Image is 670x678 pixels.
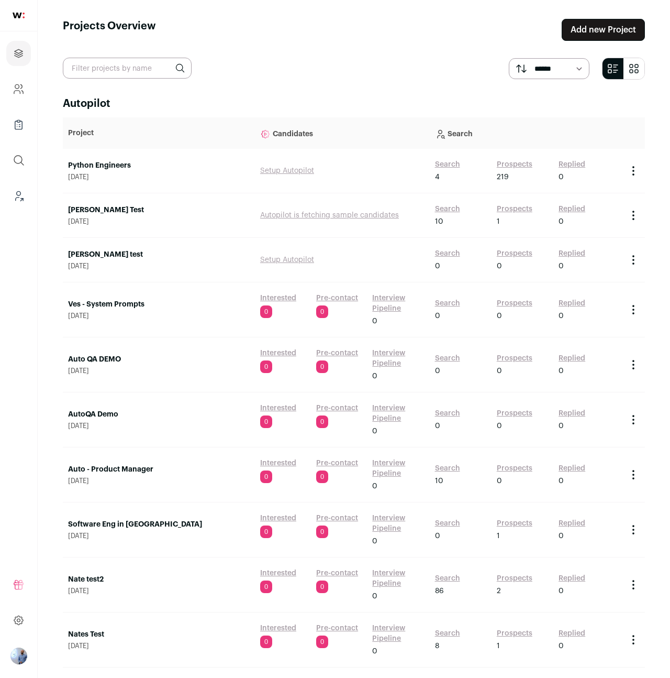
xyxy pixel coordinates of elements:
h2: Autopilot [63,96,645,111]
a: Interested [260,623,296,633]
a: Prospects [497,298,532,309]
span: 10 [435,216,443,227]
span: [DATE] [68,312,250,320]
a: Pre-contact [316,568,358,578]
span: 0 [559,216,564,227]
span: 0 [260,581,272,593]
a: Interview Pipeline [372,568,424,589]
a: Search [435,353,460,364]
a: Search [435,248,460,259]
a: Interested [260,348,296,358]
button: Project Actions [627,358,640,371]
span: 0 [316,581,328,593]
a: Search [435,298,460,309]
button: Project Actions [627,413,640,426]
a: Nates Test [68,629,250,640]
span: 0 [316,526,328,538]
span: 0 [260,471,272,483]
a: [PERSON_NAME] test [68,249,250,260]
span: 0 [260,305,272,318]
span: 0 [435,366,440,376]
span: 0 [435,531,440,541]
a: Nate test2 [68,574,250,585]
a: Search [435,159,460,170]
button: Project Actions [627,578,640,591]
span: 0 [316,636,328,648]
button: Project Actions [627,523,640,536]
a: Prospects [497,463,532,474]
a: Interested [260,513,296,523]
a: Pre-contact [316,348,358,358]
button: Project Actions [627,303,640,316]
a: Interested [260,403,296,413]
a: Projects [6,41,31,66]
span: 0 [260,360,272,373]
span: 0 [559,311,564,321]
a: Software Eng in [GEOGRAPHIC_DATA] [68,519,250,530]
span: [DATE] [68,422,250,430]
a: Leads (Backoffice) [6,183,31,209]
span: 0 [497,421,502,431]
span: [DATE] [68,587,250,595]
span: 0 [559,476,564,486]
span: 0 [372,481,377,491]
span: 0 [372,646,377,657]
span: 0 [316,305,328,318]
a: Interview Pipeline [372,458,424,479]
span: [DATE] [68,367,250,375]
input: Filter projects by name [63,58,192,79]
a: Pre-contact [316,293,358,303]
h1: Projects Overview [63,19,156,41]
span: 0 [372,316,377,326]
span: 2 [497,586,501,596]
a: Replied [559,353,585,364]
a: Auto - Product Manager [68,464,250,475]
img: wellfound-shorthand-0d5821cbd27db2630d0214b213865d53afaa358527fdda9d0ea32b1df1b89c2c.svg [13,13,25,18]
button: Open dropdown [10,648,27,664]
span: 0 [497,261,502,271]
p: Candidates [260,123,425,144]
a: Interview Pipeline [372,293,424,314]
a: Search [435,463,460,474]
a: Prospects [497,518,532,529]
a: Replied [559,204,585,214]
span: 0 [435,421,440,431]
a: Prospects [497,159,532,170]
button: Project Actions [627,633,640,646]
a: AutoQA Demo [68,409,250,420]
p: Search [435,123,617,144]
a: Auto QA DEMO [68,354,250,365]
span: 0 [372,371,377,381]
a: Prospects [497,353,532,364]
a: Prospects [497,408,532,419]
a: Company Lists [6,112,31,137]
a: Replied [559,573,585,584]
span: 0 [497,476,502,486]
span: 4 [435,172,440,182]
a: Pre-contact [316,623,358,633]
span: [DATE] [68,217,250,226]
a: Interview Pipeline [372,513,424,534]
p: Project [68,128,250,138]
a: Autopilot is fetching sample candidates [260,212,399,219]
span: 1 [497,216,500,227]
a: Prospects [497,628,532,639]
a: Python Engineers [68,160,250,171]
span: 0 [559,172,564,182]
a: Interested [260,568,296,578]
a: Company and ATS Settings [6,76,31,102]
span: 10 [435,476,443,486]
button: Project Actions [627,165,640,177]
span: 1 [497,641,500,651]
span: 8 [435,641,439,651]
a: Add new Project [562,19,645,41]
span: 0 [372,426,377,436]
span: 0 [316,415,328,428]
button: Project Actions [627,209,640,222]
span: 1 [497,531,500,541]
span: 0 [372,591,377,602]
a: Search [435,628,460,639]
a: Search [435,408,460,419]
a: Interested [260,293,296,303]
a: Interested [260,458,296,468]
